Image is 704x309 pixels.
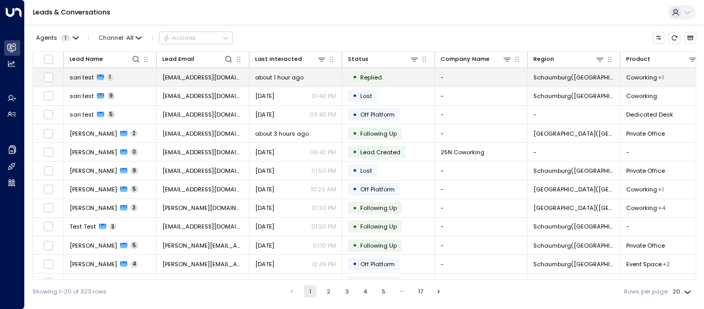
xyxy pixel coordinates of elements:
[61,35,71,41] span: 1
[162,54,233,64] div: Lead Email
[311,204,336,212] p: 01:20 PM
[130,167,138,174] span: 9
[663,279,670,287] div: Meeting Room,Meeting Room / Event Space
[162,167,243,175] span: egavin@datastewardpllc.com
[255,167,274,175] span: Yesterday
[348,54,368,64] div: Status
[255,204,274,212] span: Sep 29, 2025
[353,164,357,177] div: •
[684,32,696,44] button: Archived Leads
[668,32,680,44] span: Refresh
[255,148,274,156] span: Yesterday
[162,92,243,100] span: sari.flage@gmail.com
[396,285,408,298] div: …
[70,279,117,287] span: Sean Grim
[626,185,657,193] span: Coworking
[32,32,81,43] button: Agents1
[360,222,397,231] span: Following Up
[70,185,117,193] span: Adesh Pansuriya
[70,260,117,268] span: Ryan Telford
[311,222,336,231] p: 01:20 PM
[658,73,664,82] div: Private Office
[348,54,419,64] div: Status
[255,54,326,64] div: Last Interacted
[626,279,662,287] span: Event Space
[533,241,614,250] span: Schaumburg(IL)
[360,204,397,212] span: Following Up
[70,54,103,64] div: Lead Name
[323,285,335,298] button: Go to page 2
[130,149,138,156] span: 0
[130,261,138,268] span: 4
[311,185,336,193] p: 10:22 AM
[70,204,117,212] span: Allison Fox
[162,148,243,156] span: sloane@25ncoworking.com
[70,92,94,100] span: sari test
[36,35,57,41] span: Agents
[70,241,117,250] span: Kate Bilous
[658,185,664,193] div: Dedicated Desk
[626,110,673,119] span: Dedicated Desk
[626,129,665,138] span: Private Office
[162,185,243,193] span: adesh1106@gmail.com
[43,147,54,157] span: Toggle select row
[255,185,274,193] span: Yesterday
[43,128,54,139] span: Toggle select row
[255,92,274,100] span: Aug 05, 2025
[360,185,395,193] span: Off Platform
[255,54,302,64] div: Last Interacted
[624,287,668,296] label: Rows per page:
[353,89,357,103] div: •
[441,54,490,64] div: Company Name
[441,54,512,64] div: Company Name
[360,279,395,287] span: Off Platform
[130,130,138,137] span: 2
[43,259,54,269] span: Toggle select row
[435,124,528,142] td: -
[435,273,528,291] td: -
[70,54,141,64] div: Lead Name
[43,278,54,288] span: Toggle select row
[130,204,138,212] span: 3
[626,54,650,64] div: Product
[353,145,357,159] div: •
[311,167,336,175] p: 01:50 PM
[43,91,54,101] span: Toggle select row
[414,285,427,298] button: Go to page 17
[109,223,116,231] span: 3
[626,241,665,250] span: Private Office
[435,87,528,105] td: -
[533,129,614,138] span: Geneva(IL)
[377,285,390,298] button: Go to page 5
[353,108,357,122] div: •
[658,204,665,212] div: Dedicated Desk,Event Venue,Meeting Room,Private Office
[43,72,54,83] span: Toggle select row
[533,54,605,64] div: Region
[360,260,395,268] span: Off Platform
[95,32,145,43] span: Channel:
[43,184,54,194] span: Toggle select row
[162,222,243,231] span: rdillon@gmail.com
[32,287,107,296] div: Showing 1-20 of 323 rows
[162,204,243,212] span: allison.fox@trupowur.net
[43,240,54,251] span: Toggle select row
[435,218,528,236] td: -
[70,167,117,175] span: Elisabeth Gavin
[435,199,528,217] td: -
[435,236,528,254] td: -
[159,31,233,44] div: Button group with a nested menu
[159,31,233,44] button: Actions
[162,241,243,250] span: catherine.bilous@gmail.com
[162,54,194,64] div: Lead Email
[162,260,243,268] span: ryan.telford@cencora.com
[255,241,274,250] span: Sep 29, 2025
[310,110,336,119] p: 03:40 PM
[162,129,243,138] span: shelby@rootedresiliencewc.com
[130,186,138,193] span: 5
[626,204,657,212] span: Coworking
[533,185,614,193] span: Frisco(TX)
[107,92,115,100] span: 9
[353,275,357,289] div: •
[353,182,357,196] div: •
[435,255,528,273] td: -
